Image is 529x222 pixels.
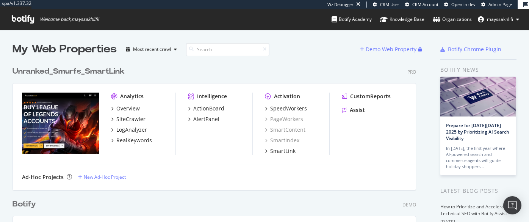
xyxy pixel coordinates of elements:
[451,2,476,7] span: Open in dev
[380,9,424,30] a: Knowledge Base
[116,126,147,134] div: LogAnalyzer
[440,66,516,74] div: Botify news
[84,174,126,180] div: New Ad-Hoc Project
[111,126,147,134] a: LogAnalyzer
[433,16,472,23] div: Organizations
[440,187,516,195] div: Latest Blog Posts
[116,105,140,112] div: Overview
[270,147,296,155] div: SmartLink
[440,203,508,217] a: How to Prioritize and Accelerate Technical SEO with Botify Assist
[120,93,144,100] div: Analytics
[503,196,521,214] div: Open Intercom Messenger
[446,145,510,170] div: In [DATE], the first year where AI-powered search and commerce agents will guide holiday shoppers…
[13,66,128,77] a: Unranked_Smurfs_SmartLink
[265,126,305,134] a: SmartContent
[40,16,99,22] span: Welcome back, mayssakhlifi !
[270,105,307,112] div: SpeedWorkers
[373,2,399,8] a: CRM User
[111,105,140,112] a: Overview
[440,77,516,117] img: Prepare for Black Friday 2025 by Prioritizing AI Search Visibility
[332,16,372,23] div: Botify Academy
[446,122,509,142] a: Prepare for [DATE][DATE] 2025 by Prioritizing AI Search Visibility
[488,2,512,7] span: Admin Page
[13,199,36,210] div: Botify
[350,93,391,100] div: CustomReports
[197,93,227,100] div: Intelligence
[360,43,418,55] button: Demo Web Property
[78,174,126,180] a: New Ad-Hoc Project
[265,147,296,155] a: SmartLink
[116,115,146,123] div: SiteCrawler
[440,46,501,53] a: Botify Chrome Plugin
[22,93,99,154] img: unranked_smurfs_smartlink-keepthis
[188,105,224,112] a: ActionBoard
[274,93,300,100] div: Activation
[472,13,525,25] button: mayssakhlifi
[448,46,501,53] div: Botify Chrome Plugin
[360,46,418,52] a: Demo Web Property
[22,173,64,181] div: Ad-Hoc Projects
[13,199,39,210] a: Botify
[380,16,424,23] div: Knowledge Base
[444,2,476,8] a: Open in dev
[481,2,512,8] a: Admin Page
[412,2,438,7] span: CRM Account
[123,43,180,55] button: Most recent crawl
[111,115,146,123] a: SiteCrawler
[366,46,416,53] div: Demo Web Property
[193,115,219,123] div: AlertPanel
[111,137,152,144] a: RealKeywords
[487,16,513,22] span: mayssakhlifi
[407,69,416,75] div: Pro
[133,47,171,52] div: Most recent crawl
[405,2,438,8] a: CRM Account
[13,66,125,77] div: Unranked_Smurfs_SmartLink
[186,43,269,56] input: Search
[402,202,416,208] div: Demo
[13,42,117,57] div: My Web Properties
[327,2,355,8] div: Viz Debugger:
[342,93,391,100] a: CustomReports
[380,2,399,7] span: CRM User
[193,105,224,112] div: ActionBoard
[116,137,152,144] div: RealKeywords
[342,106,365,114] a: Assist
[332,9,372,30] a: Botify Academy
[265,105,307,112] a: SpeedWorkers
[265,115,303,123] a: PageWorkers
[188,115,219,123] a: AlertPanel
[350,106,365,114] div: Assist
[433,9,472,30] a: Organizations
[265,137,299,144] a: SmartIndex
